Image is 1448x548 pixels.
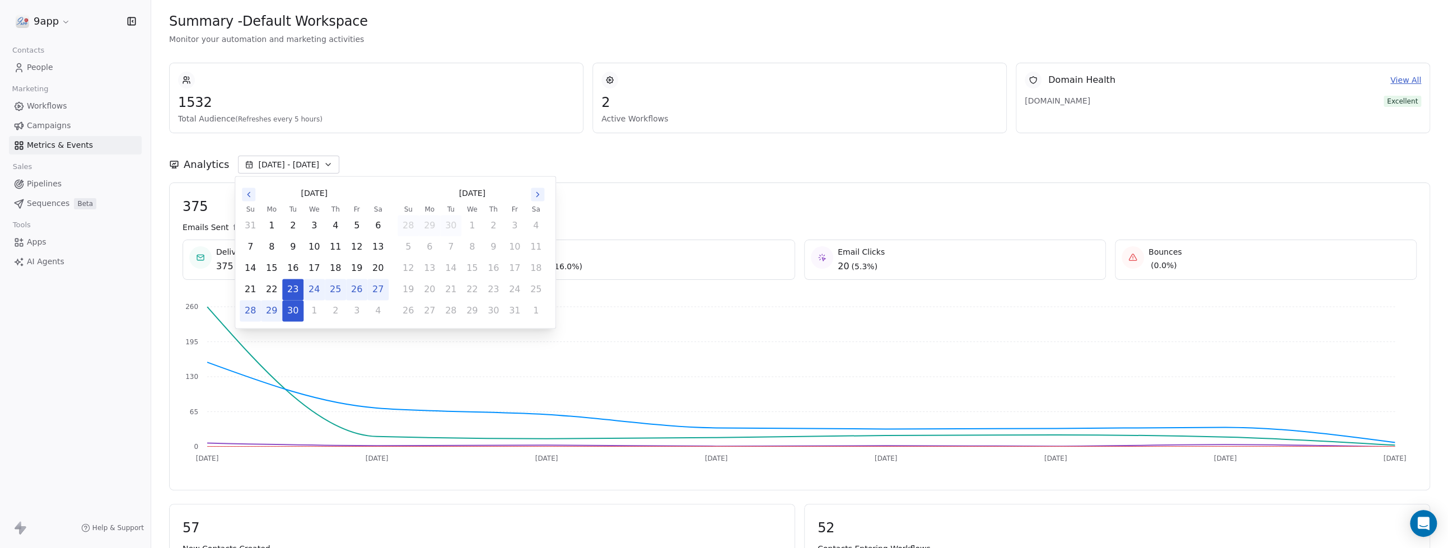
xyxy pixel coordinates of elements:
a: Apps [9,233,142,251]
span: 2 [601,94,998,111]
a: Help & Support [81,523,144,532]
button: Thursday, October 2nd, 2025 [483,216,503,236]
button: Go to the Next Month [531,188,544,201]
span: ( 116.0% ) [546,261,582,272]
button: Tuesday, September 23rd, 2025, selected [283,279,303,299]
span: [DATE] [301,188,328,199]
button: Saturday, November 1st, 2025 [526,301,546,321]
span: Campaigns [27,120,71,132]
button: Sunday, October 19th, 2025 [398,279,418,299]
span: Summary - Default Workspace [169,13,368,30]
button: Wednesday, September 3rd, 2025 [304,216,324,236]
span: Active Workflows [601,113,998,124]
a: Metrics & Events [9,136,142,154]
a: Workflows [9,97,142,115]
th: Friday [346,204,367,215]
span: Tools [8,217,35,233]
span: from [DATE] to [DATE] (CET). [233,222,346,233]
th: Saturday [525,204,546,215]
span: Email Clicks [838,246,885,257]
button: Wednesday, September 10th, 2025 [304,237,324,257]
button: Wednesday, October 1st, 2025 [462,216,482,236]
button: 9app [13,12,73,31]
span: Monitor your automation and marketing activities [169,34,1430,45]
table: October 2025 [398,204,546,321]
button: Sunday, October 5th, 2025 [398,237,418,257]
span: ( 0.0% ) [1151,260,1177,271]
th: Sunday [398,204,419,215]
th: Wednesday [461,204,483,215]
button: Friday, October 31st, 2025 [505,301,525,321]
button: Friday, September 12th, 2025 [347,237,367,257]
button: Friday, October 24th, 2025 [505,279,525,299]
span: Help & Support [92,523,144,532]
button: Saturday, September 27th, 2025, selected [368,279,388,299]
button: Monday, October 6th, 2025 [419,237,440,257]
table: September 2025 [240,204,389,321]
tspan: [DATE] [875,455,898,462]
button: Friday, October 3rd, 2025 [505,216,525,236]
button: Monday, September 8th, 2025 [261,237,282,257]
button: Thursday, October 23rd, 2025 [483,279,503,299]
th: Sunday [240,204,261,215]
span: Analytics [184,157,229,172]
th: Wednesday [303,204,325,215]
button: Tuesday, October 7th, 2025 [441,237,461,257]
span: Excellent [1384,96,1421,107]
span: 20 [838,260,849,273]
button: Friday, October 10th, 2025 [505,237,525,257]
button: Friday, September 5th, 2025 [347,216,367,236]
span: 1532 [178,94,574,111]
span: Total Audience [178,113,574,124]
button: Thursday, September 18th, 2025 [325,258,345,278]
button: Saturday, September 20th, 2025 [368,258,388,278]
a: AI Agents [9,252,142,271]
a: SequencesBeta [9,194,142,213]
button: Thursday, September 25th, 2025, selected [325,279,345,299]
button: Wednesday, September 17th, 2025 [304,258,324,278]
button: Monday, September 1st, 2025 [261,216,282,236]
button: Thursday, September 11th, 2025 [325,237,345,257]
button: Monday, September 29th, 2025, selected [419,216,440,236]
button: Saturday, October 4th, 2025 [526,216,546,236]
button: Thursday, October 30th, 2025 [483,301,503,321]
span: Delivered [216,246,254,257]
button: Wednesday, October 8th, 2025 [462,237,482,257]
button: Friday, September 19th, 2025 [347,258,367,278]
button: Sunday, October 26th, 2025 [398,301,418,321]
span: [DATE] - [DATE] [258,159,319,170]
button: Tuesday, October 14th, 2025 [441,258,461,278]
tspan: [DATE] [366,455,389,462]
button: Wednesday, October 29th, 2025 [462,301,482,321]
a: Campaigns [9,116,142,135]
button: Today, Tuesday, September 30th, 2025, selected [283,301,303,321]
tspan: [DATE] [1383,455,1406,462]
span: Sequences [27,198,69,209]
span: Emails Sent [183,222,228,233]
button: Thursday, September 4th, 2025 [325,216,345,236]
span: Marketing [7,81,53,97]
span: 9app [34,14,59,29]
span: ( 5.3% ) [851,261,877,272]
button: Monday, September 22nd, 2025 [261,279,282,299]
tspan: [DATE] [705,455,728,462]
a: People [9,58,142,77]
a: Pipelines [9,175,142,193]
button: Saturday, October 11th, 2025 [526,237,546,257]
th: Friday [504,204,525,215]
button: Go to the Previous Month [242,188,255,201]
button: [DATE] - [DATE] [238,156,339,174]
button: Monday, October 13th, 2025 [419,258,440,278]
button: Today, Tuesday, September 30th, 2025, selected [441,216,461,236]
th: Tuesday [440,204,461,215]
span: (Refreshes every 5 hours) [235,115,323,123]
button: Sunday, September 28th, 2025, selected [398,216,418,236]
button: Tuesday, October 21st, 2025 [441,279,461,299]
button: Friday, October 17th, 2025 [505,258,525,278]
tspan: [DATE] [535,455,558,462]
span: Bounces [1148,246,1182,257]
span: People [27,62,53,73]
button: Thursday, October 9th, 2025 [483,237,503,257]
span: Beta [74,198,96,209]
button: Wednesday, October 1st, 2025 [304,301,324,321]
